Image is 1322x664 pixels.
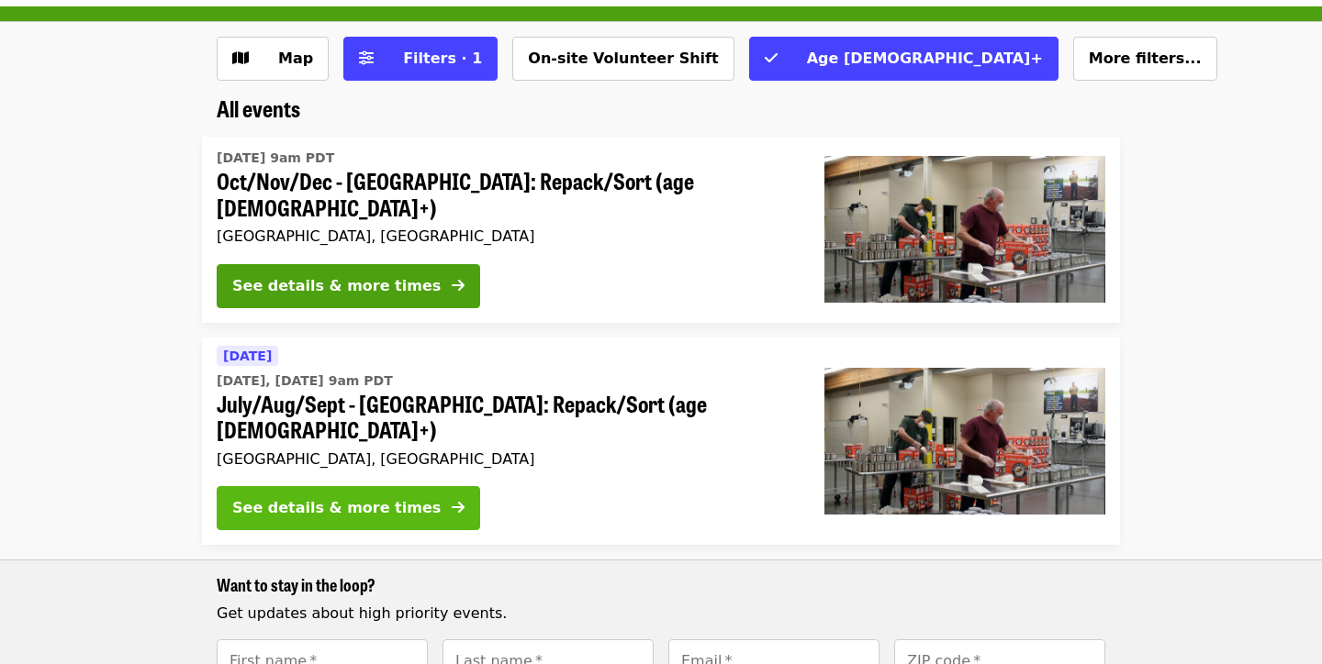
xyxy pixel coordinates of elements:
i: arrow-right icon [452,277,465,294]
div: [GEOGRAPHIC_DATA], [GEOGRAPHIC_DATA] [217,227,795,245]
span: All events [217,92,300,124]
img: July/Aug/Sept - Portland: Repack/Sort (age 16+) organized by Oregon Food Bank [824,368,1105,515]
span: [DATE] [223,349,272,363]
button: See details & more times [217,486,480,530]
i: arrow-right icon [452,499,465,516]
a: See details for "Oct/Nov/Dec - Portland: Repack/Sort (age 16+)" [202,137,1120,323]
span: More filters... [1089,50,1202,67]
span: Get updates about high priority events. [217,604,507,622]
button: More filters... [1073,37,1217,81]
span: Oct/Nov/Dec - [GEOGRAPHIC_DATA]: Repack/Sort (age [DEMOGRAPHIC_DATA]+) [217,168,795,221]
button: Show map view [217,37,329,81]
div: See details & more times [232,497,441,519]
span: Age [DEMOGRAPHIC_DATA]+ [807,50,1043,67]
a: See details for "July/Aug/Sept - Portland: Repack/Sort (age 16+)" [202,338,1120,546]
time: [DATE] 9am PDT [217,149,334,168]
i: map icon [232,50,249,67]
img: Oct/Nov/Dec - Portland: Repack/Sort (age 16+) organized by Oregon Food Bank [824,156,1105,303]
div: See details & more times [232,275,441,297]
i: check icon [765,50,778,67]
button: Filters (1 selected) [343,37,498,81]
span: Filters · 1 [403,50,482,67]
button: On-site Volunteer Shift [512,37,734,81]
span: Map [278,50,313,67]
button: Age [DEMOGRAPHIC_DATA]+ [749,37,1059,81]
i: sliders-h icon [359,50,374,67]
span: July/Aug/Sept - [GEOGRAPHIC_DATA]: Repack/Sort (age [DEMOGRAPHIC_DATA]+) [217,391,795,444]
button: See details & more times [217,264,480,308]
div: [GEOGRAPHIC_DATA], [GEOGRAPHIC_DATA] [217,450,795,468]
span: Want to stay in the loop? [217,572,375,596]
time: [DATE], [DATE] 9am PDT [217,371,393,391]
